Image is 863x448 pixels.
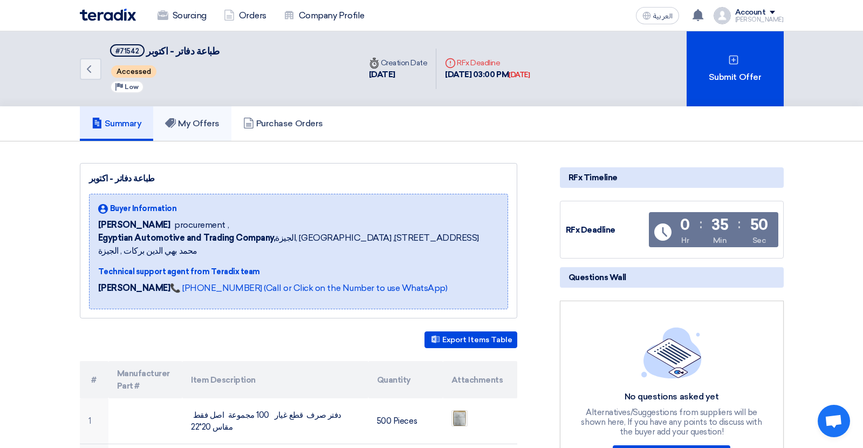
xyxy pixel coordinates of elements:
[146,45,219,57] span: طباعة دفاتر - اكتوبر
[89,172,508,185] div: طباعة دفاتر - اكتوبر
[818,405,850,437] div: Open chat
[713,235,727,246] div: Min
[125,83,139,91] span: Low
[368,361,443,398] th: Quantity
[735,8,766,17] div: Account
[80,398,108,444] td: 1
[687,31,784,106] div: Submit Offer
[566,224,647,236] div: RFx Deadline
[149,4,215,28] a: Sourcing
[750,218,768,233] div: 50
[714,7,731,24] img: profile_test.png
[170,283,447,293] a: 📞 [PHONE_NUMBER] (Call or Click on the Number to use WhatsApp)
[115,47,139,55] div: #71542
[153,106,231,141] a: My Offers
[580,408,763,437] div: Alternatives/Suggestions from suppliers will be shown here, If you have any points to discuss wit...
[182,398,368,444] td: دفتر صرف قطع غيار 100 مجموعة اصل فقط مقاس 20*22
[98,266,499,277] div: Technical support agent from Teradix team
[445,57,530,69] div: RFx Deadline
[165,118,220,129] h5: My Offers
[275,4,373,28] a: Company Profile
[110,44,220,58] h5: طباعة دفاتر - اكتوبر
[509,70,530,80] div: [DATE]
[752,235,766,246] div: Sec
[735,17,784,23] div: [PERSON_NAME]
[98,283,170,293] strong: [PERSON_NAME]
[80,9,136,21] img: Teradix logo
[110,203,177,214] span: Buyer Information
[636,7,679,24] button: العربية
[231,106,335,141] a: Purchase Orders
[424,331,517,348] button: Export Items Table
[738,214,741,234] div: :
[80,361,108,398] th: #
[369,69,428,81] div: [DATE]
[98,233,276,243] b: Egyptian Automotive and Trading Company,
[445,69,530,81] div: [DATE] 03:00 PM
[174,219,229,232] span: procurement ,
[98,219,170,232] span: [PERSON_NAME]
[368,398,443,444] td: 500 Pieces
[98,232,499,257] span: الجيزة, [GEOGRAPHIC_DATA] ,[STREET_ADDRESS] محمد بهي الدين بركات , الجيزة
[369,57,428,69] div: Creation Date
[681,235,689,246] div: Hr
[711,218,728,233] div: 35
[108,361,183,398] th: Manufacturer Part #
[80,106,154,141] a: Summary
[560,167,784,188] div: RFx Timeline
[111,65,156,78] span: Accessed
[92,118,142,129] h5: Summary
[680,218,690,233] div: 0
[580,391,763,403] div: No questions asked yet
[641,327,702,378] img: empty_state_list.svg
[452,409,467,428] img: ___1758635346681.jpg
[182,361,368,398] th: Item Description
[215,4,275,28] a: Orders
[653,12,673,20] span: العربية
[243,118,323,129] h5: Purchase Orders
[569,271,626,283] span: Questions Wall
[700,214,702,234] div: :
[443,361,517,398] th: Attachments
